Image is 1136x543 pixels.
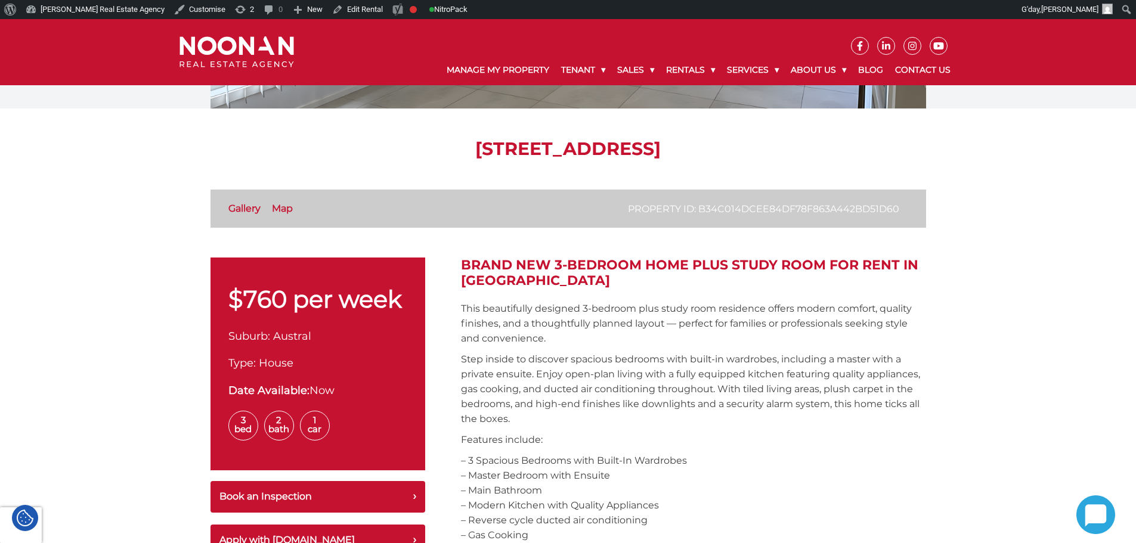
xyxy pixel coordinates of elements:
[785,55,852,85] a: About Us
[461,257,926,289] h2: Brand New 3-Bedroom Home Plus Study Room for Rent in [GEOGRAPHIC_DATA]
[461,432,926,447] p: Features include:
[259,356,293,370] span: House
[721,55,785,85] a: Services
[211,481,425,513] button: Book an Inspection
[211,138,926,160] h1: [STREET_ADDRESS]
[441,55,555,85] a: Manage My Property
[228,203,261,214] a: Gallery
[461,352,926,426] p: Step inside to discover spacious bedrooms with built-in wardrobes, including a master with a priv...
[300,411,330,440] span: 1 Car
[410,6,417,13] div: Focus keyphrase not set
[12,505,38,531] div: Cookie Settings
[1041,5,1098,14] span: [PERSON_NAME]
[228,356,256,370] span: Type:
[660,55,721,85] a: Rentals
[272,203,293,214] a: Map
[273,330,311,343] span: Austral
[228,383,407,399] div: Now
[228,330,270,343] span: Suburb:
[611,55,660,85] a: Sales
[228,411,258,440] span: 3 Bed
[264,411,294,440] span: 2 Bath
[179,36,294,68] img: Noonan Real Estate Agency
[628,201,899,216] p: Property ID: b34c014dcee84df78f863a442bd51d60
[889,55,957,85] a: Contact Us
[555,55,611,85] a: Tenant
[461,301,926,346] p: This beautifully designed 3-bedroom plus study room residence offers modern comfort, quality fini...
[228,384,309,397] strong: Date Available:
[228,287,407,311] p: $760 per week
[852,55,889,85] a: Blog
